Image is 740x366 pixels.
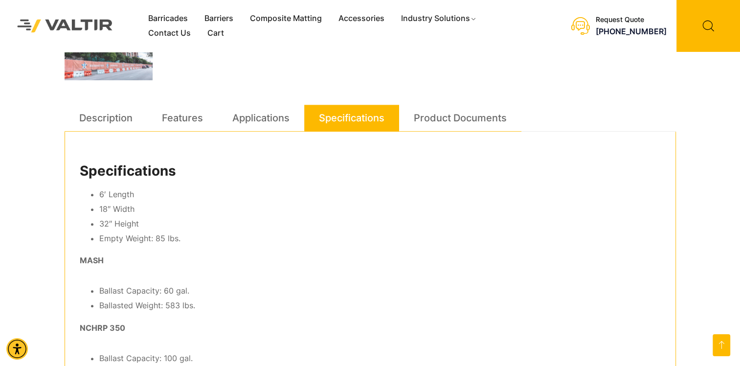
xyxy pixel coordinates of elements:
li: 18″ Width [99,202,661,217]
a: Accessories [330,11,393,26]
li: Ballast Capacity: 100 gal. [99,351,661,366]
strong: NCHRP 350 [80,323,125,333]
a: Composite Matting [242,11,330,26]
li: Empty Weight: 85 lbs. [99,231,661,246]
a: call (888) 496-3625 [596,26,667,36]
a: Barricades [140,11,196,26]
a: Product Documents [414,105,507,131]
a: Applications [232,105,290,131]
a: Industry Solutions [393,11,485,26]
div: Accessibility Menu [6,338,28,360]
li: 6′ Length [99,187,661,202]
li: Ballasted Weight: 583 lbs. [99,298,661,313]
a: Features [162,105,203,131]
a: Description [79,105,133,131]
a: Specifications [319,105,384,131]
h2: Specifications [80,163,661,180]
a: Barriers [196,11,242,26]
div: Request Quote [596,16,667,24]
a: Open this option [713,334,730,356]
a: Cart [199,26,232,41]
strong: MASH [80,255,104,265]
a: Contact Us [140,26,199,41]
li: Ballast Capacity: 60 gal. [99,284,661,298]
img: Valtir Rentals [7,9,123,42]
li: 32″ Height [99,217,661,231]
